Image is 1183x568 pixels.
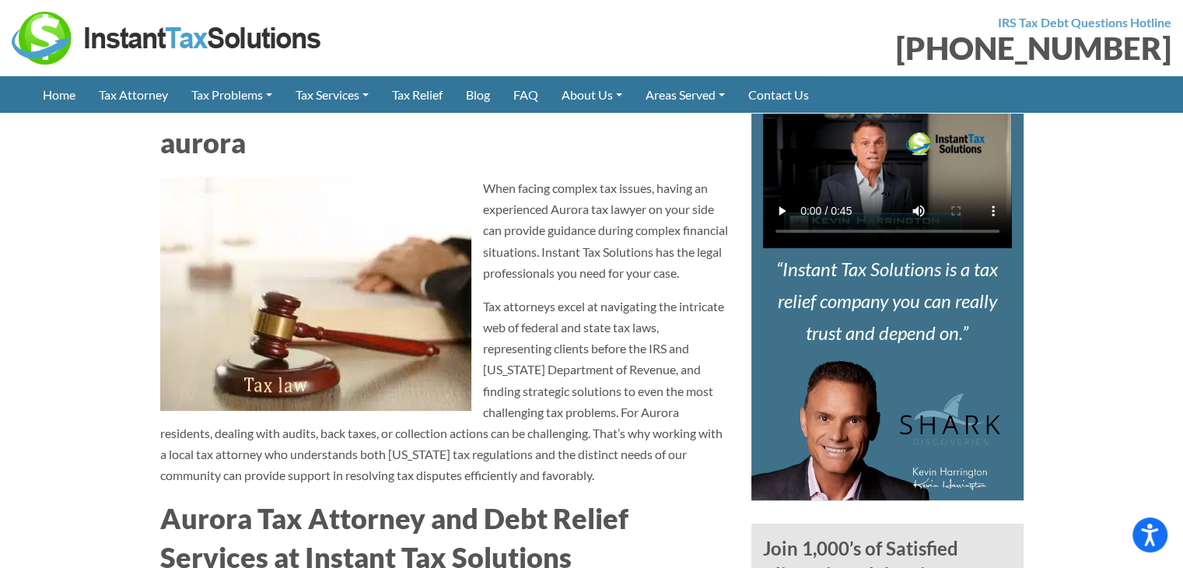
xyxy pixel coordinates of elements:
a: Contact Us [737,76,821,113]
a: FAQ [502,76,550,113]
a: Tax Attorney [87,76,180,113]
div: [PHONE_NUMBER] [604,33,1172,64]
i: Instant Tax Solutions is a tax relief company you can really trust and depend on. [776,258,998,344]
img: Kevin Harrington [751,360,1000,500]
a: Areas Served [634,76,737,113]
img: A wooden gavel hammer engraved with the words ‘Tax Law,’ with a blurred figure of an Aurora tax l... [160,177,471,411]
a: Tax Services [284,76,380,113]
a: Instant Tax Solutions Logo [12,29,323,44]
a: Tax Relief [380,76,454,113]
h2: aurora [160,123,728,162]
a: Blog [454,76,502,113]
a: Home [31,76,87,113]
a: Tax Problems [180,76,284,113]
img: Instant Tax Solutions Logo [12,12,323,65]
a: About Us [550,76,634,113]
strong: IRS Tax Debt Questions Hotline [998,15,1171,30]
